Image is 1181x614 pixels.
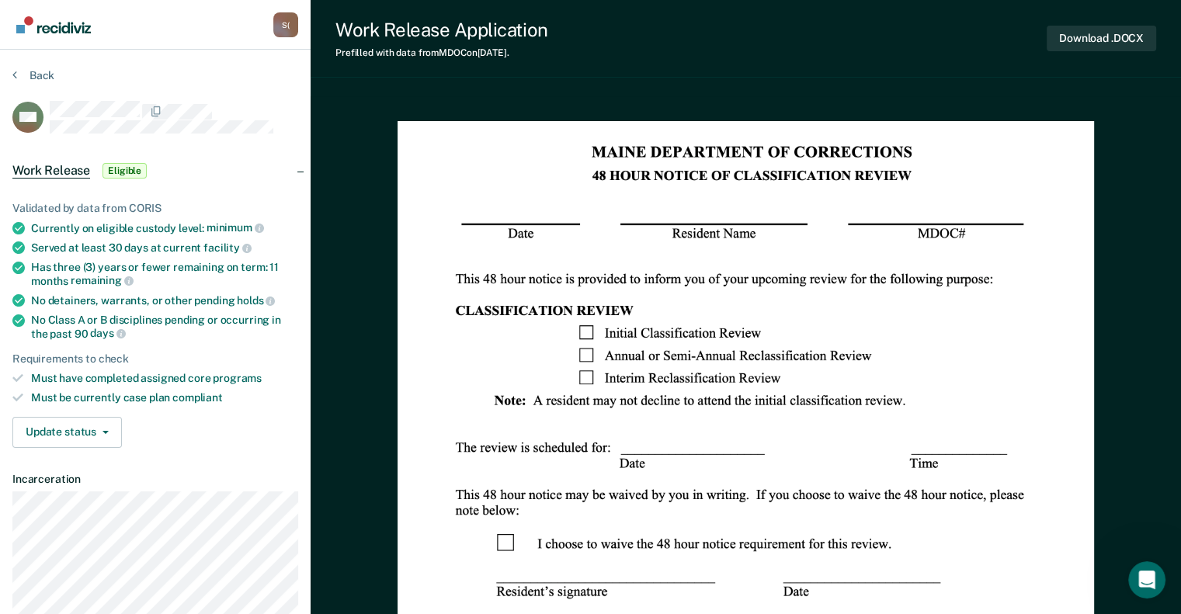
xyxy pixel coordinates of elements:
[335,19,547,41] div: Work Release Application
[172,391,223,404] span: compliant
[90,327,125,339] span: days
[31,314,298,340] div: No Class A or B disciplines pending or occurring in the past 90
[237,294,275,307] span: holds
[31,241,298,255] div: Served at least 30 days at current
[71,274,134,286] span: remaining
[31,293,298,307] div: No detainers, warrants, or other pending
[1128,561,1165,598] iframe: Intercom live chat
[273,12,298,37] div: S (
[12,417,122,448] button: Update status
[213,372,262,384] span: programs
[207,221,264,234] span: minimum
[273,12,298,37] button: Profile dropdown button
[12,202,298,215] div: Validated by data from CORIS
[31,261,298,287] div: Has three (3) years or fewer remaining on term: 11 months
[31,372,298,385] div: Must have completed assigned core
[102,163,147,179] span: Eligible
[12,473,298,486] dt: Incarceration
[1047,26,1156,51] button: Download .DOCX
[203,241,252,254] span: facility
[12,352,298,366] div: Requirements to check
[31,221,298,235] div: Currently on eligible custody level:
[31,391,298,404] div: Must be currently case plan
[335,47,547,58] div: Prefilled with data from MDOC on [DATE] .
[12,68,54,82] button: Back
[16,16,91,33] img: Recidiviz
[12,163,90,179] span: Work Release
